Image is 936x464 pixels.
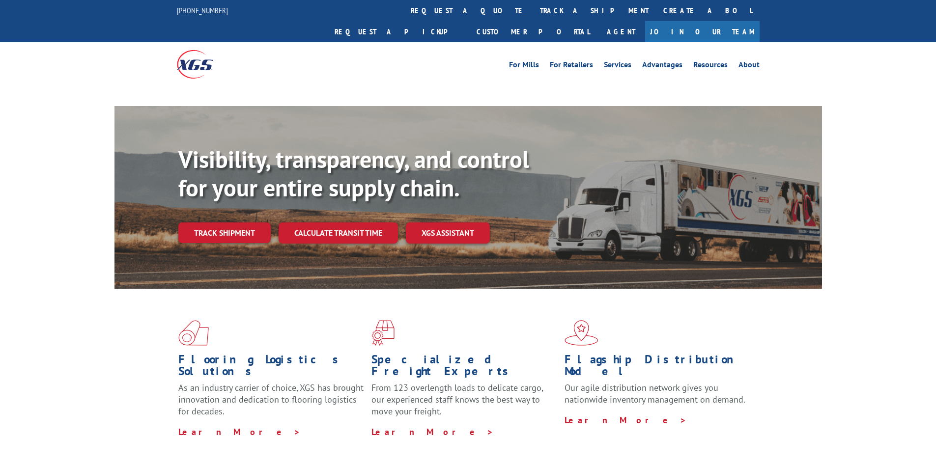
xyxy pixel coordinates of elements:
b: Visibility, transparency, and control for your entire supply chain. [178,144,529,203]
img: xgs-icon-flagship-distribution-model-red [565,320,598,346]
a: Request a pickup [327,21,469,42]
a: [PHONE_NUMBER] [177,5,228,15]
a: Services [604,61,631,72]
a: Calculate transit time [279,222,398,244]
a: For Mills [509,61,539,72]
h1: Flooring Logistics Solutions [178,354,364,382]
h1: Flagship Distribution Model [565,354,750,382]
img: xgs-icon-total-supply-chain-intelligence-red [178,320,209,346]
span: As an industry carrier of choice, XGS has brought innovation and dedication to flooring logistics... [178,382,364,417]
a: XGS ASSISTANT [406,222,490,244]
a: Join Our Team [645,21,760,42]
a: Agent [597,21,645,42]
a: Track shipment [178,222,271,243]
a: About [738,61,760,72]
a: Customer Portal [469,21,597,42]
a: For Retailers [550,61,593,72]
a: Advantages [642,61,682,72]
span: Our agile distribution network gives you nationwide inventory management on demand. [565,382,745,405]
a: Learn More > [565,414,687,426]
img: xgs-icon-focused-on-flooring-red [371,320,395,346]
h1: Specialized Freight Experts [371,354,557,382]
a: Resources [693,61,728,72]
a: Learn More > [371,426,494,437]
a: Learn More > [178,426,301,437]
p: From 123 overlength loads to delicate cargo, our experienced staff knows the best way to move you... [371,382,557,426]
